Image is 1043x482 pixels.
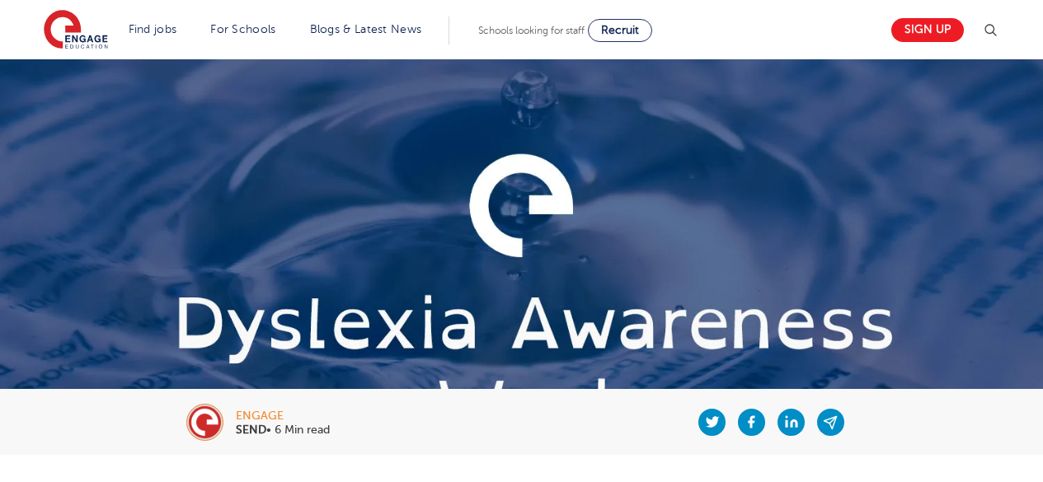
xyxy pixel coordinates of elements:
[478,25,585,36] span: Schools looking for staff
[129,23,177,35] a: Find jobs
[891,18,964,42] a: Sign up
[601,24,639,36] span: Recruit
[210,23,275,35] a: For Schools
[44,10,108,51] img: Engage Education
[236,410,330,422] div: engage
[310,23,422,35] a: Blogs & Latest News
[236,424,266,436] b: SEND
[588,19,652,42] a: Recruit
[236,424,330,436] p: • 6 Min read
